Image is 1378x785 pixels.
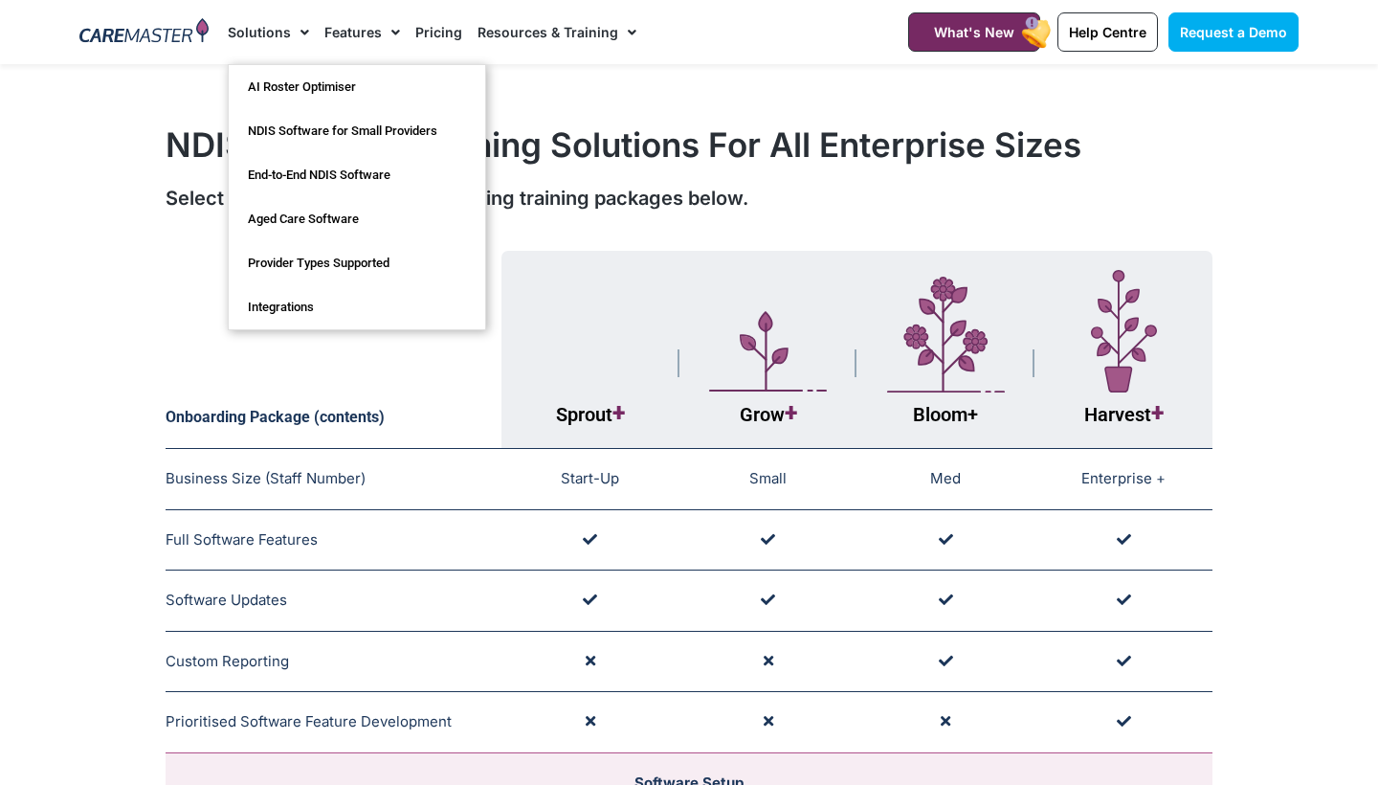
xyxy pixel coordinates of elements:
ul: Solutions [228,64,486,330]
img: Layer_1-4-1.svg [887,277,1005,393]
span: Business Size (Staff Number) [166,469,366,487]
span: Harvest [1084,403,1164,426]
a: NDIS Software for Small Providers [229,109,485,153]
span: Help Centre [1069,24,1146,40]
span: + [967,403,978,426]
th: Onboarding Package (contents) [166,251,501,449]
span: Sprout [556,403,625,426]
td: Small [679,449,857,510]
a: AI Roster Optimiser [229,65,485,109]
td: Enterprise + [1034,449,1212,510]
td: Med [856,449,1034,510]
a: What's New [908,12,1040,52]
span: + [1151,399,1164,427]
img: Layer_1-5.svg [709,311,827,392]
img: Layer_1-7-1.svg [1091,270,1157,392]
div: Select from our NDIS staff onboarding training packages below. [166,184,1212,213]
a: Help Centre [1057,12,1158,52]
td: Custom Reporting [166,631,501,692]
a: Aged Care Software [229,197,485,241]
td: Prioritised Software Feature Development [166,692,501,753]
a: Provider Types Supported [229,241,485,285]
h1: NDIS Software Training Solutions For All Enterprise Sizes [166,124,1212,165]
td: Start-Up [501,449,679,510]
img: CareMaster Logo [79,18,209,47]
span: Bloom [913,403,978,426]
a: Request a Demo [1168,12,1299,52]
td: Software Updates [166,571,501,632]
span: + [785,399,797,427]
span: + [612,399,625,427]
span: Grow [740,403,797,426]
span: Full Software Features [166,530,318,549]
span: What's New [934,24,1014,40]
span: Request a Demo [1180,24,1287,40]
a: End-to-End NDIS Software [229,153,485,197]
a: Integrations [229,285,485,329]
